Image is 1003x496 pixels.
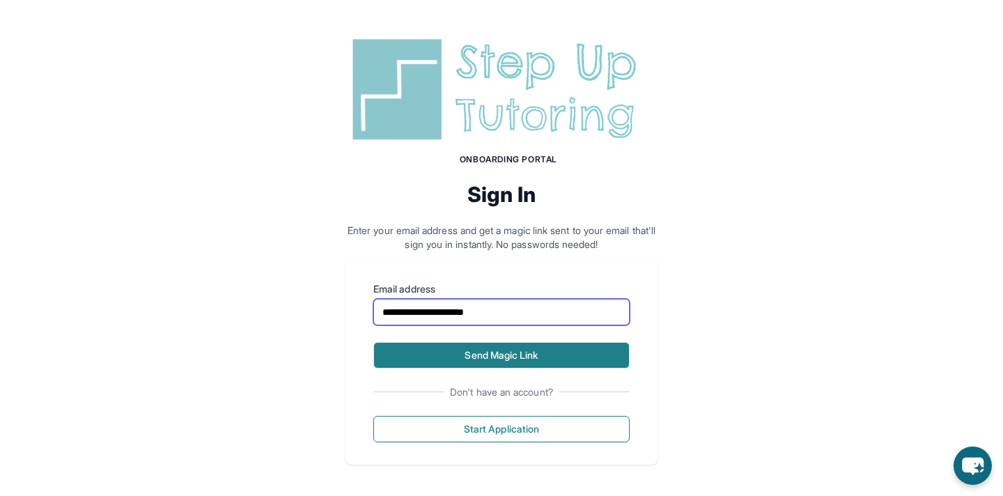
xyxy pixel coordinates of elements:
label: Email address [373,282,630,296]
span: Don't have an account? [444,385,559,399]
h2: Sign In [345,182,658,207]
button: Send Magic Link [373,342,630,369]
h1: Onboarding Portal [359,154,658,165]
button: chat-button [954,447,992,485]
img: Step Up Tutoring horizontal logo [345,33,658,146]
button: Start Application [373,416,630,442]
p: Enter your email address and get a magic link sent to your email that'll sign you in instantly. N... [345,224,658,251]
